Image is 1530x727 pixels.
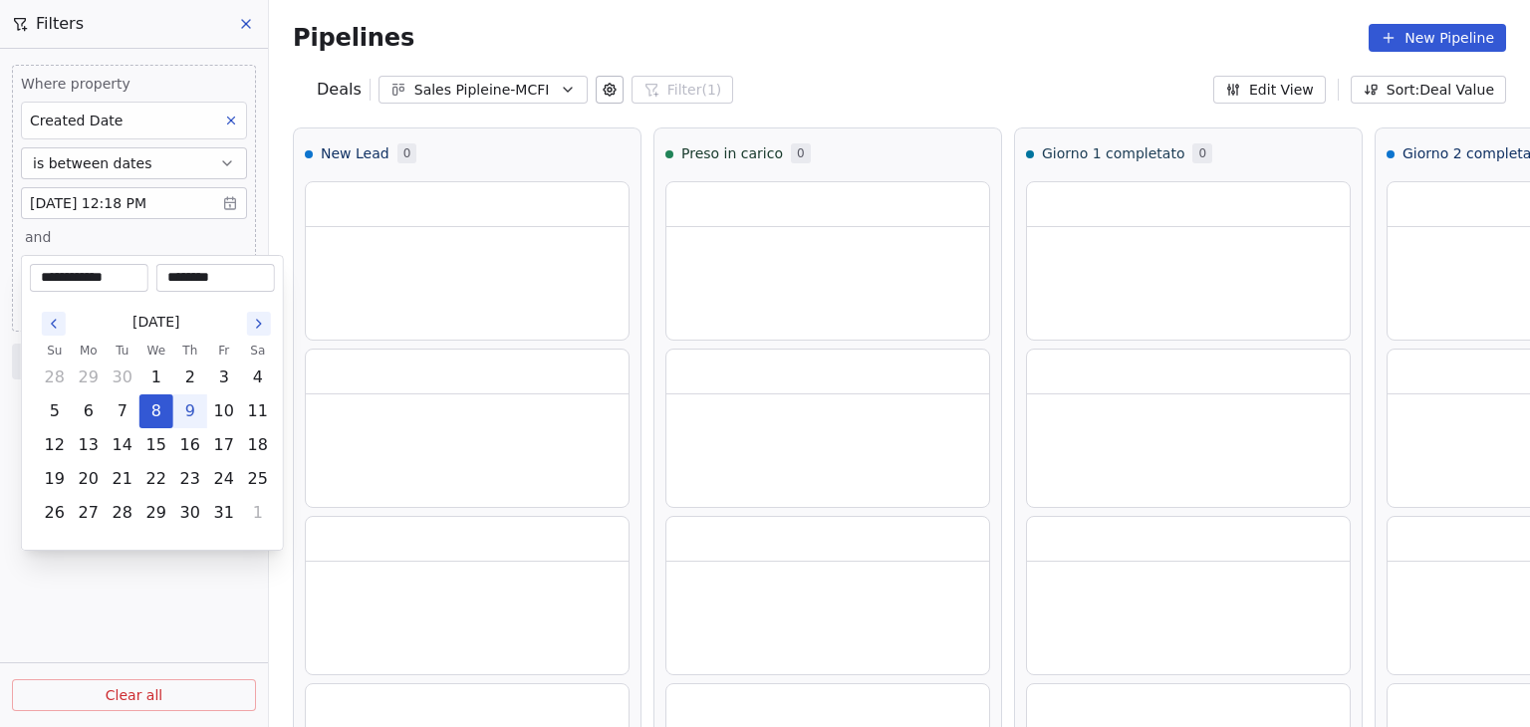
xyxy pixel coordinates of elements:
button: Saturday, October 4th, 2025 [242,362,274,393]
button: Friday, October 31st, 2025 [208,497,240,529]
button: Today, Thursday, October 9th, 2025 [174,395,206,427]
button: Tuesday, October 21st, 2025 [107,463,138,495]
button: Go to the Previous Month [42,312,66,336]
button: Thursday, October 2nd, 2025 [174,362,206,393]
button: Wednesday, October 8th, 2025, selected [140,395,172,427]
th: Wednesday [139,341,173,361]
button: Saturday, October 18th, 2025 [242,429,274,461]
button: Wednesday, October 22nd, 2025 [140,463,172,495]
th: Friday [207,341,241,361]
button: Tuesday, October 14th, 2025 [107,429,138,461]
button: Sunday, October 19th, 2025 [39,463,71,495]
button: Tuesday, October 28th, 2025 [107,497,138,529]
button: Sunday, October 5th, 2025 [39,395,71,427]
th: Thursday [173,341,207,361]
button: Monday, October 27th, 2025 [73,497,105,529]
button: Tuesday, September 30th, 2025 [107,362,138,393]
button: Monday, October 20th, 2025 [73,463,105,495]
th: Saturday [241,341,275,361]
button: Thursday, October 30th, 2025 [174,497,206,529]
button: Wednesday, October 15th, 2025 [140,429,172,461]
button: Friday, October 3rd, 2025 [208,362,240,393]
table: October 2025 [38,341,275,530]
th: Sunday [38,341,72,361]
button: Go to the Next Month [247,312,271,336]
button: Friday, October 24th, 2025 [208,463,240,495]
th: Monday [72,341,106,361]
button: Monday, October 6th, 2025 [73,395,105,427]
button: Sunday, October 12th, 2025 [39,429,71,461]
button: Saturday, October 11th, 2025 [242,395,274,427]
button: Thursday, October 23rd, 2025 [174,463,206,495]
button: Monday, September 29th, 2025 [73,362,105,393]
button: Saturday, November 1st, 2025 [242,497,274,529]
th: Tuesday [106,341,139,361]
button: Sunday, September 28th, 2025 [39,362,71,393]
button: Friday, October 10th, 2025 [208,395,240,427]
button: Monday, October 13th, 2025 [73,429,105,461]
span: [DATE] [132,312,179,333]
button: Wednesday, October 1st, 2025 [140,362,172,393]
button: Friday, October 17th, 2025 [208,429,240,461]
button: Tuesday, October 7th, 2025 [107,395,138,427]
button: Thursday, October 16th, 2025 [174,429,206,461]
button: Saturday, October 25th, 2025 [242,463,274,495]
button: Sunday, October 26th, 2025 [39,497,71,529]
button: Wednesday, October 29th, 2025 [140,497,172,529]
